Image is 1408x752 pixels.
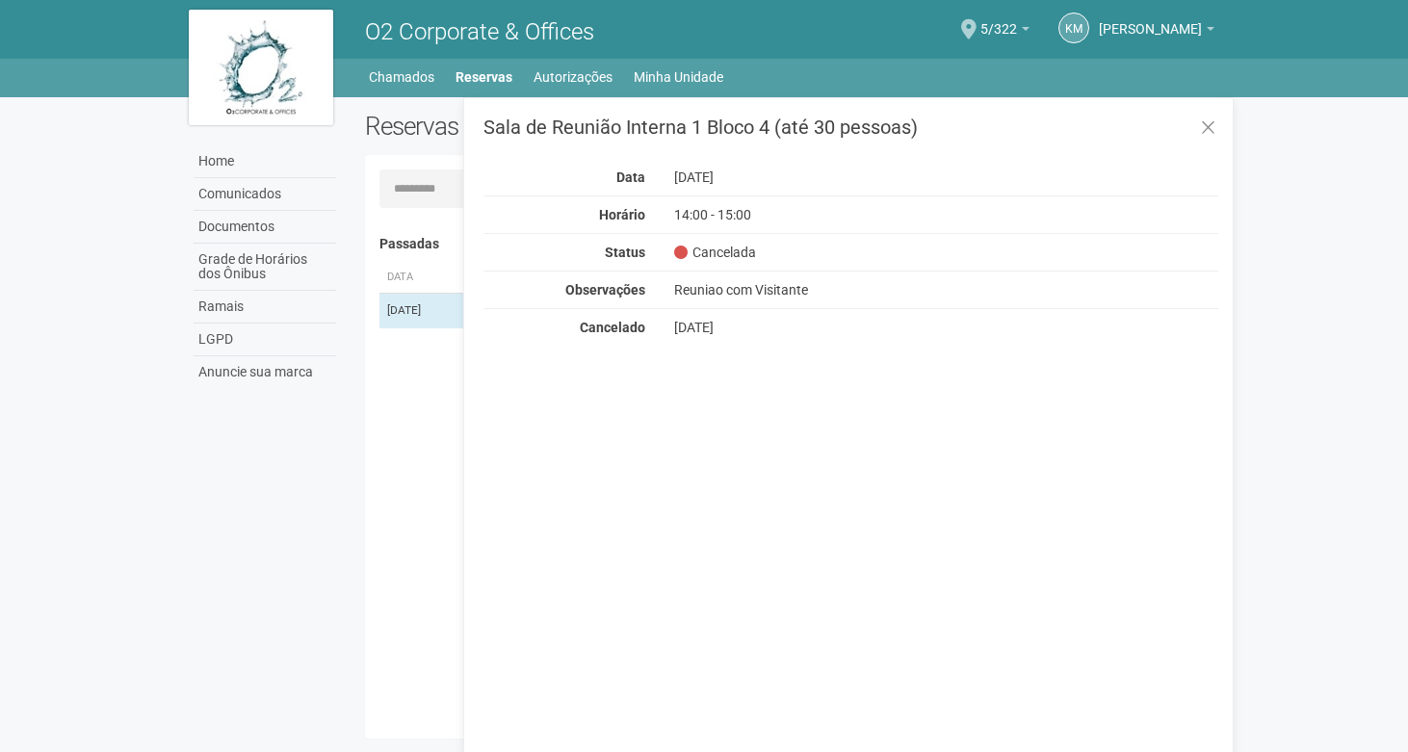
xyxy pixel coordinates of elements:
[379,237,1205,251] h4: Passadas
[674,244,756,261] span: Cancelada
[456,293,1012,328] td: Sala de Reunião Interna 1 Bloco 4 (até 30 pessoas)
[194,244,336,291] a: Grade de Horários dos Ônibus
[369,64,434,91] a: Chamados
[599,207,645,222] strong: Horário
[605,245,645,260] strong: Status
[660,206,1042,223] div: 14:00 - 15:00
[194,291,336,324] a: Ramais
[365,112,777,141] h2: Reservas
[189,10,333,125] img: logo.jpg
[456,262,1012,294] th: Área ou Serviço
[483,117,1218,137] h3: Sala de Reunião Interna 1 Bloco 4 (até 30 pessoas)
[379,293,456,328] td: [DATE]
[980,3,1017,37] span: 5/322
[580,320,645,335] strong: Cancelado
[1099,24,1214,39] a: [PERSON_NAME]
[456,64,512,91] a: Reservas
[616,169,645,185] strong: Data
[980,24,1030,39] a: 5/322
[534,64,613,91] a: Autorizações
[194,356,336,388] a: Anuncie sua marca
[194,211,336,244] a: Documentos
[194,178,336,211] a: Comunicados
[379,262,456,294] th: Data
[1058,13,1089,43] a: KM
[660,169,1042,186] div: [DATE]
[194,324,336,356] a: LGPD
[365,18,594,45] span: O2 Corporate & Offices
[565,282,645,298] strong: Observações
[660,319,1042,336] div: [DATE]
[660,281,1042,298] div: Reuniao com Visitante
[194,145,336,178] a: Home
[1099,3,1202,37] span: Karine Mansour Soares
[634,64,723,91] a: Minha Unidade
